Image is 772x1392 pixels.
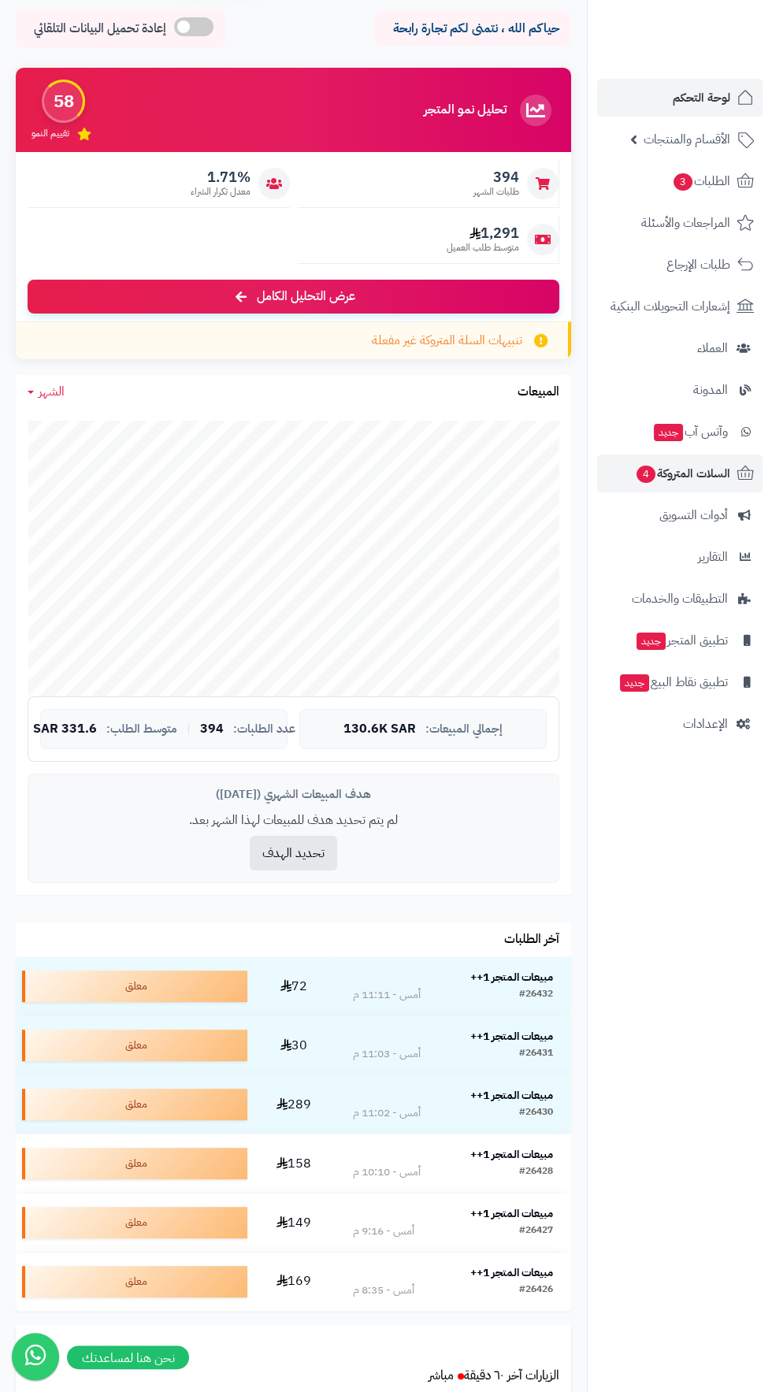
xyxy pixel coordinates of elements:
div: #26431 [519,1046,553,1062]
span: المدونة [693,379,728,401]
div: أمس - 11:02 م [353,1105,421,1121]
span: إعادة تحميل البيانات التلقائي [34,20,166,38]
span: 1.71% [191,169,251,186]
span: لوحة التحكم [673,87,730,109]
span: الطلبات [672,170,730,192]
span: جديد [620,674,649,692]
span: تنبيهات السلة المتروكة غير مفعلة [372,332,522,350]
a: عرض التحليل الكامل [28,280,559,314]
span: التطبيقات والخدمات [632,588,728,610]
div: أمس - 11:03 م [353,1046,421,1062]
span: السلات المتروكة [635,462,730,484]
span: التقارير [698,546,728,568]
div: #26430 [519,1105,553,1121]
span: 4 [637,466,655,483]
small: مباشر [429,1366,454,1385]
h3: المبيعات [518,385,559,399]
a: إشعارات التحويلات البنكية [597,288,763,325]
a: تطبيق نقاط البيعجديد [597,663,763,701]
img: logo-2.png [665,44,757,77]
span: الشهر [39,382,65,401]
div: هدف المبيعات الشهري ([DATE]) [40,786,547,803]
span: الأقسام والمنتجات [644,128,730,150]
span: 130.6K SAR [343,722,416,737]
span: متوسط الطلب: [106,722,177,736]
h3: آخر الطلبات [504,933,559,947]
a: الزيارات آخر ٦٠ دقيقةمباشر [429,1366,559,1385]
a: لوحة التحكم [597,79,763,117]
td: 149 [254,1193,335,1252]
button: تحديد الهدف [250,836,337,870]
a: العملاء [597,329,763,367]
div: #26427 [519,1223,553,1239]
span: العملاء [697,337,728,359]
td: 72 [254,957,335,1015]
span: 1,291 [447,225,519,242]
div: أمس - 9:16 م [353,1223,414,1239]
p: لم يتم تحديد هدف للمبيعات لهذا الشهر بعد. [40,811,547,830]
span: جديد [654,424,683,441]
td: 289 [254,1075,335,1134]
strong: مبيعات المتجر 1++ [470,969,553,986]
span: 394 [200,722,224,737]
a: التطبيقات والخدمات [597,580,763,618]
span: طلبات الإرجاع [666,254,730,276]
span: وآتس آب [652,421,728,443]
span: إجمالي المبيعات: [425,722,503,736]
a: طلبات الإرجاع [597,246,763,284]
span: 394 [473,169,519,186]
strong: مبيعات المتجر 1++ [470,1264,553,1281]
div: معلق [22,1089,247,1120]
div: #26428 [519,1164,553,1180]
a: السلات المتروكة4 [597,455,763,492]
span: إشعارات التحويلات البنكية [611,295,730,317]
div: أمس - 10:10 م [353,1164,421,1180]
div: #26426 [519,1282,553,1298]
div: معلق [22,1030,247,1061]
a: المدونة [597,371,763,409]
span: متوسط طلب العميل [447,241,519,254]
a: وآتس آبجديد [597,413,763,451]
span: جديد [637,633,666,650]
span: معدل تكرار الشراء [191,185,251,199]
span: 3 [674,173,692,191]
div: معلق [22,1148,247,1179]
a: الطلبات3 [597,162,763,200]
td: 30 [254,1016,335,1075]
span: | [187,723,191,735]
span: تطبيق نقاط البيع [618,671,728,693]
div: أمس - 8:35 م [353,1282,414,1298]
span: عرض التحليل الكامل [257,288,355,306]
strong: مبيعات المتجر 1++ [470,1028,553,1045]
div: معلق [22,971,247,1002]
div: معلق [22,1266,247,1297]
span: المراجعات والأسئلة [641,212,730,234]
strong: مبيعات المتجر 1++ [470,1205,553,1222]
a: تطبيق المتجرجديد [597,622,763,659]
td: 169 [254,1253,335,1311]
span: عدد الطلبات: [233,722,295,736]
div: #26432 [519,987,553,1003]
div: معلق [22,1207,247,1238]
a: الإعدادات [597,705,763,743]
span: تقييم النمو [32,127,69,140]
td: 158 [254,1134,335,1193]
span: تطبيق المتجر [635,629,728,651]
a: أدوات التسويق [597,496,763,534]
span: أدوات التسويق [659,504,728,526]
a: التقارير [597,538,763,576]
a: المراجعات والأسئلة [597,204,763,242]
span: الإعدادات [683,713,728,735]
h3: تحليل نمو المتجر [424,103,507,117]
p: حياكم الله ، نتمنى لكم تجارة رابحة [386,20,559,38]
div: أمس - 11:11 م [353,987,421,1003]
strong: مبيعات المتجر 1++ [470,1146,553,1163]
span: طلبات الشهر [473,185,519,199]
a: الشهر [28,383,65,401]
strong: مبيعات المتجر 1++ [470,1087,553,1104]
span: 331.6 SAR [33,722,97,737]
